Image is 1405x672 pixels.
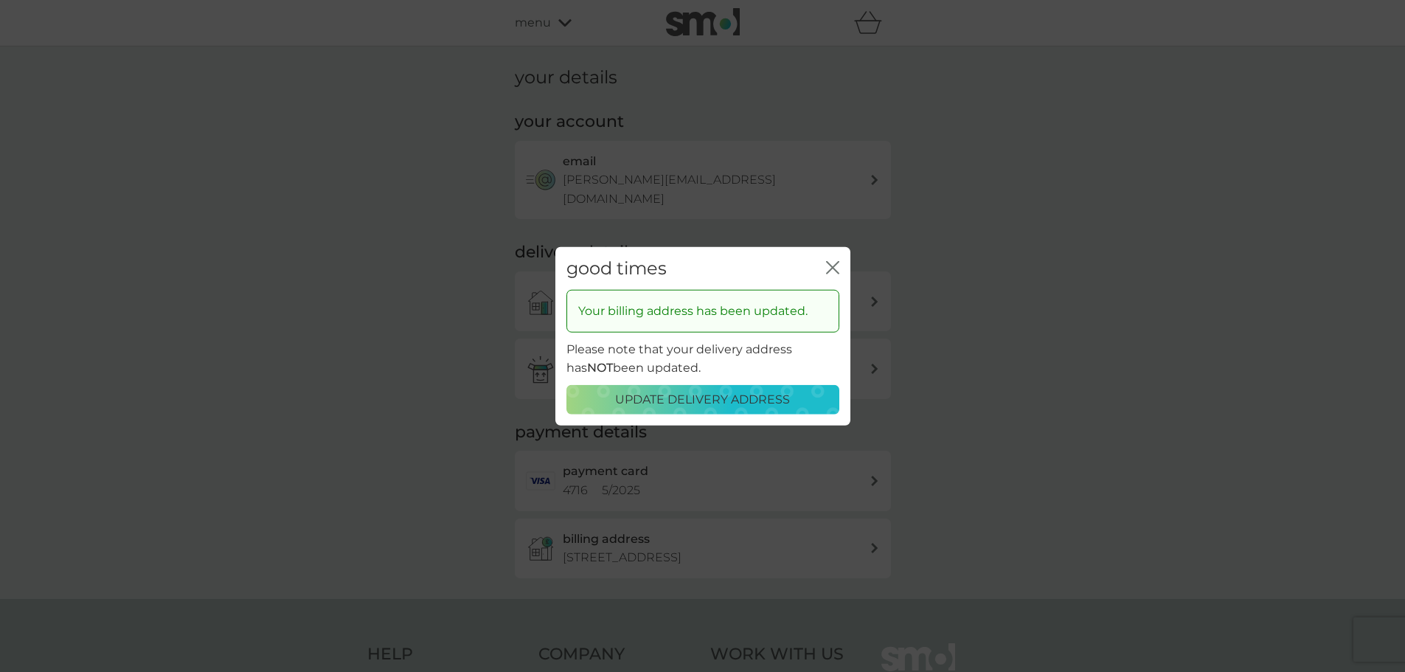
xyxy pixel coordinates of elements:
strong: NOT [587,361,613,375]
h2: good times [566,257,667,279]
button: close [826,260,839,276]
span: Please note that your delivery address has been updated. [566,342,792,375]
p: Your billing address has been updated. [578,302,808,321]
p: update delivery address [615,390,790,409]
button: update delivery address [566,385,839,415]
